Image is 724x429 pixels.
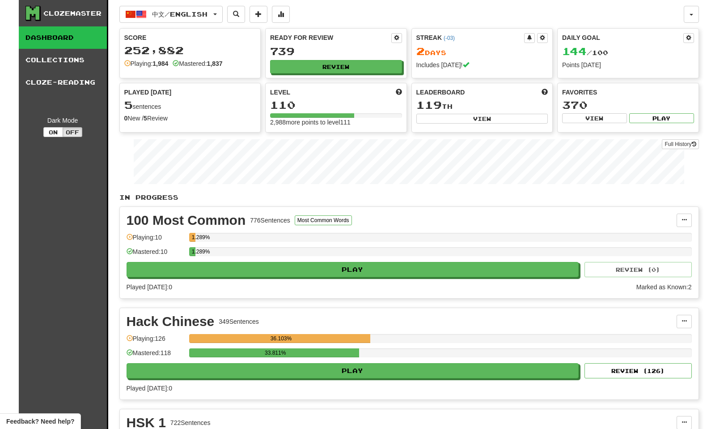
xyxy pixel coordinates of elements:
div: 110 [270,99,402,111]
span: 119 [416,99,442,111]
div: Points [DATE] [562,60,694,69]
a: Cloze-Reading [19,71,107,94]
button: Play [127,262,579,277]
div: 776 Sentences [250,216,290,225]
a: (-03) [444,35,455,41]
button: On [43,127,63,137]
div: Score [124,33,256,42]
button: Review (0) [584,262,692,277]
div: 33.811% [192,348,359,357]
button: Review (126) [584,363,692,378]
div: 36.103% [192,334,371,343]
div: Playing: [124,59,169,68]
strong: 0 [124,115,128,122]
span: / 100 [562,49,608,56]
span: 2 [416,45,425,57]
div: Mastered: 10 [127,247,185,262]
button: Add sentence to collection [250,6,267,23]
button: Play [127,363,579,378]
strong: 5 [144,115,147,122]
button: More stats [272,6,290,23]
div: 2,988 more points to level 111 [270,118,402,127]
strong: 1,837 [207,60,223,67]
span: 5 [124,99,133,111]
div: th [416,99,548,111]
div: 100 Most Common [127,214,246,227]
div: Hack Chinese [127,315,215,328]
div: 252,882 [124,45,256,56]
a: Full History [662,139,699,149]
button: Off [63,127,82,137]
button: Review [270,60,402,73]
span: Played [DATE] [124,88,172,97]
button: Most Common Words [295,215,352,225]
span: Leaderboard [416,88,465,97]
div: 349 Sentences [219,317,259,326]
div: Includes [DATE]! [416,60,548,69]
div: Playing: 10 [127,233,185,248]
div: Daily Goal [562,33,683,43]
div: 370 [562,99,694,111]
span: This week in points, UTC [542,88,548,97]
div: Playing: 126 [127,334,185,349]
div: 1.289% [192,247,195,256]
span: Score more points to level up [396,88,402,97]
span: Played [DATE]: 0 [127,385,172,392]
div: Favorites [562,88,694,97]
button: View [416,114,548,124]
div: Day s [416,46,548,57]
div: Marked as Known: 2 [636,283,692,292]
a: Collections [19,49,107,71]
span: 144 [562,45,587,57]
div: Streak [416,33,525,42]
div: sentences [124,99,256,111]
button: Search sentences [227,6,245,23]
div: Mastered: 118 [127,348,185,363]
div: 739 [270,46,402,57]
div: Ready for Review [270,33,391,42]
div: 1.289% [192,233,195,242]
button: 中文/English [119,6,223,23]
button: Play [629,113,694,123]
div: 722 Sentences [170,418,211,427]
span: Level [270,88,290,97]
span: 中文 / English [152,10,207,18]
button: View [562,113,627,123]
div: Clozemaster [43,9,102,18]
strong: 1,984 [152,60,168,67]
span: Played [DATE]: 0 [127,283,172,291]
div: New / Review [124,114,256,123]
div: Dark Mode [25,116,100,125]
a: Dashboard [19,26,107,49]
p: In Progress [119,193,699,202]
div: Mastered: [173,59,222,68]
span: Open feedback widget [6,417,74,426]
